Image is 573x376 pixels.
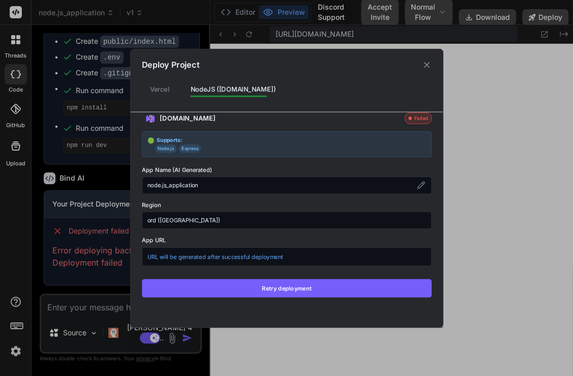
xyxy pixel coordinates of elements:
img: logo [142,110,158,126]
span: 🟢 [147,135,154,144]
label: Region [142,200,432,209]
button: Retry deployment [142,279,432,297]
div: ord ([GEOGRAPHIC_DATA]) [142,211,432,228]
div: NodeJS ([DOMAIN_NAME]) [182,79,284,98]
div: [DOMAIN_NAME] [160,113,403,123]
label: App Name (AI Generated) [142,165,432,173]
div: Vercel [142,79,177,98]
h2: Deploy Project [142,59,199,71]
span: Node.js [155,144,176,152]
button: Edit project name [415,179,426,190]
div: node.js_application [142,176,432,193]
span: Express [179,144,201,152]
label: App URL [142,235,432,244]
div: URL will be generated after successful deployment [142,247,432,266]
div: Failed [405,112,432,124]
strong: Supports: [157,136,182,144]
